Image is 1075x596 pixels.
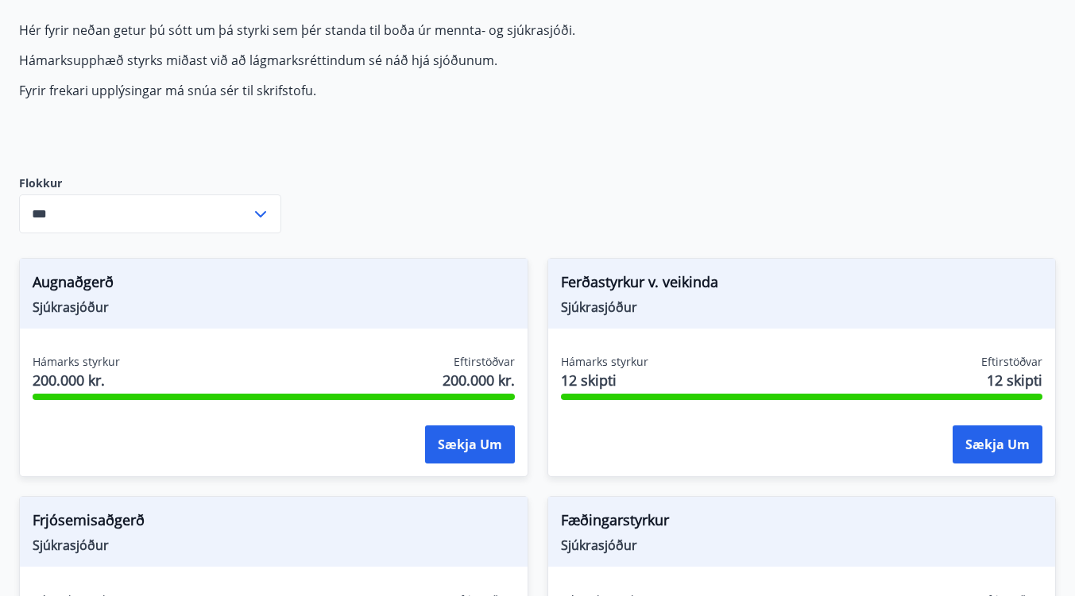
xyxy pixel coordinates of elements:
[561,536,1043,554] span: Sjúkrasjóður
[561,509,1043,536] span: Fæðingarstyrkur
[33,536,515,554] span: Sjúkrasjóður
[425,425,515,463] button: Sækja um
[454,354,515,370] span: Eftirstöðvar
[19,21,769,39] p: Hér fyrir neðan getur þú sótt um þá styrki sem þér standa til boða úr mennta- og sjúkrasjóði.
[561,354,648,370] span: Hámarks styrkur
[19,52,769,69] p: Hámarksupphæð styrks miðast við að lágmarksréttindum sé náð hjá sjóðunum.
[19,175,281,191] label: Flokkur
[443,370,515,390] span: 200.000 kr.
[561,370,648,390] span: 12 skipti
[33,298,515,316] span: Sjúkrasjóður
[33,370,120,390] span: 200.000 kr.
[33,509,515,536] span: Frjósemisaðgerð
[953,425,1042,463] button: Sækja um
[19,82,769,99] p: Fyrir frekari upplýsingar má snúa sér til skrifstofu.
[981,354,1042,370] span: Eftirstöðvar
[33,354,120,370] span: Hámarks styrkur
[561,271,1043,298] span: Ferðastyrkur v. veikinda
[33,271,515,298] span: Augnaðgerð
[987,370,1042,390] span: 12 skipti
[561,298,1043,316] span: Sjúkrasjóður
